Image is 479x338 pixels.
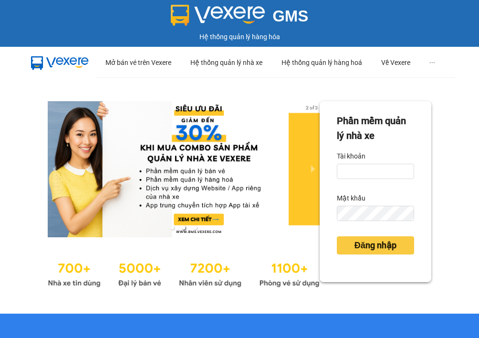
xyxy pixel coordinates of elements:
[105,47,171,78] div: Mở bán vé trên Vexere
[337,236,415,254] button: Đăng nhập
[337,190,365,206] label: Mật khẩu
[24,51,96,74] img: mbUUG5Q.png
[190,47,262,78] div: Hệ thống quản lý nhà xe
[193,226,197,230] li: slide item 3
[306,101,320,237] button: next slide / item
[337,164,415,179] input: Tài khoản
[429,59,435,66] span: ···
[48,256,320,290] img: Statistics.png
[354,239,396,252] span: Đăng nhập
[272,7,308,25] span: GMS
[182,226,186,230] li: slide item 2
[337,206,415,221] input: Mật khẩu
[337,114,415,144] div: Phần mềm quản lý nhà xe
[171,14,309,22] a: GMS
[170,226,174,230] li: slide item 1
[381,47,410,78] div: Về Vexere
[281,47,362,78] div: Hệ thống quản lý hàng hoá
[171,5,265,26] img: logo 2
[2,32,477,42] div: Hệ thống quản lý hàng hóa
[48,101,61,237] button: previous slide / item
[337,148,365,164] label: Tài khoản
[303,101,320,114] p: 2 of 3
[429,47,435,78] div: ···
